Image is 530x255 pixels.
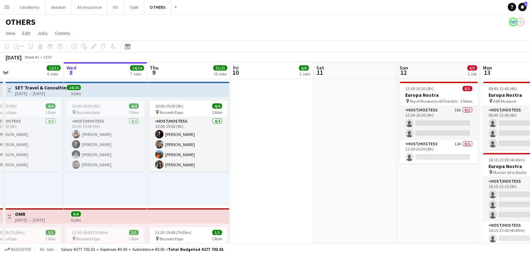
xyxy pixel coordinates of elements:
[315,68,324,76] span: 11
[149,101,228,172] app-job-card: 10:00-19:00 (9h)4/4 Brussels Expo1 RoleHost/Hostess4/410:00-19:00 (9h)[PERSON_NAME][PERSON_NAME][...
[493,99,516,104] span: KBR Museum
[214,71,227,76] div: 10 Jobs
[149,68,159,76] span: 9
[410,99,458,104] span: Royal Museums of Fine Arts
[72,103,100,109] span: 10:00-19:00 (9h)
[15,217,45,223] div: [DATE] → [DATE]
[76,110,100,115] span: Brussels Expo
[160,110,183,115] span: Brussels Expo
[149,117,228,172] app-card-role: Host/Hostess4/410:00-19:00 (9h)[PERSON_NAME][PERSON_NAME][PERSON_NAME][PERSON_NAME]
[400,82,478,164] app-job-card: 12:30-20:30 (8h)0/3Europa Nostra Royal Museums of Fine Arts2 RolesHost/Hostess10A0/212:30-16:30 (...
[212,236,222,241] span: 1 Role
[107,0,124,14] button: VO
[468,71,477,76] div: 1 Job
[11,247,31,252] span: Budgeted
[15,211,45,217] h3: OMR
[400,106,478,140] app-card-role: Host/Hostess10A0/212:30-16:30 (4h)
[3,246,32,253] button: Budgeted
[213,65,227,71] span: 21/21
[144,0,171,14] button: OTHERS
[129,236,139,241] span: 1 Role
[47,71,60,76] div: 6 Jobs
[66,101,144,172] app-job-card: 10:00-19:00 (9h)4/4 Brussels Expo1 RoleHost/Hostess4/410:00-19:00 (9h)[PERSON_NAME][PERSON_NAME][...
[130,71,144,76] div: 7 Jobs
[212,110,222,115] span: 1 Role
[160,236,183,241] span: Brussels Expo
[168,247,223,252] span: Total Budgeted €177 702.61
[124,0,144,14] button: Tipik
[22,30,30,36] span: Edit
[400,92,478,98] h3: Europa Nostra
[76,236,100,241] span: Brussels Expo
[67,65,76,71] span: Wed
[20,29,33,38] a: Edit
[15,85,67,91] h3: SET Travel & Consulting GmbH
[299,65,309,71] span: 6/6
[405,86,433,91] span: 12:30-20:30 (8h)
[130,65,144,71] span: 14/14
[155,230,191,235] span: 11:30-19:00 (7h30m)
[524,2,527,6] span: 1
[232,68,239,76] span: 10
[52,29,73,38] a: Comms
[233,65,239,71] span: Fri
[71,90,81,96] div: 6 jobs
[155,103,183,109] span: 10:00-19:00 (9h)
[72,0,107,14] button: AG Insurance
[489,157,525,162] span: 18:15-23:00 (4h45m)
[516,18,524,26] app-user-avatar: HR Team
[67,85,81,90] span: 24/24
[509,18,517,26] app-user-avatar: HR Team
[45,236,55,241] span: 1 Role
[6,54,22,61] div: [DATE]
[316,65,324,71] span: Sat
[47,65,61,71] span: 12/12
[400,65,408,71] span: Sun
[212,103,222,109] span: 4/4
[15,91,67,96] div: [DATE] → [DATE]
[399,68,408,76] span: 12
[46,230,55,235] span: 1/1
[46,103,55,109] span: 4/4
[43,54,52,60] div: CEST
[23,54,40,60] span: Week 41
[3,29,18,38] a: View
[467,65,477,71] span: 0/3
[71,217,81,223] div: 6 jobs
[462,86,472,91] span: 0/3
[493,170,526,175] span: Maison de la Radio
[150,65,159,71] span: Thu
[6,17,36,27] h1: OTHERS
[483,65,492,71] span: Mon
[400,140,478,164] app-card-role: Host/Hostess12A0/112:30-20:30 (8h)
[518,3,527,11] a: 1
[129,230,139,235] span: 1/1
[460,99,472,104] span: 2 Roles
[38,247,55,252] span: All jobs
[55,30,70,36] span: Comms
[66,117,144,172] app-card-role: Host/Hostess4/410:00-19:00 (9h)[PERSON_NAME][PERSON_NAME][PERSON_NAME][PERSON_NAME]
[6,30,15,36] span: View
[37,30,48,36] span: Jobs
[212,230,222,235] span: 1/1
[71,211,81,217] span: 6/6
[34,29,51,38] a: Jobs
[129,110,139,115] span: 1 Role
[66,68,76,76] span: 8
[299,71,310,76] div: 2 Jobs
[61,247,223,252] div: Salary €177 702.61 + Expenses €0.00 + Subsistence €0.00 =
[45,110,55,115] span: 1 Role
[489,86,517,91] span: 08:45-12:45 (4h)
[72,230,108,235] span: 11:30-19:00 (7h30m)
[129,103,139,109] span: 4/4
[482,68,492,76] span: 13
[45,0,72,14] button: Seauton
[14,0,45,14] button: Cecoforma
